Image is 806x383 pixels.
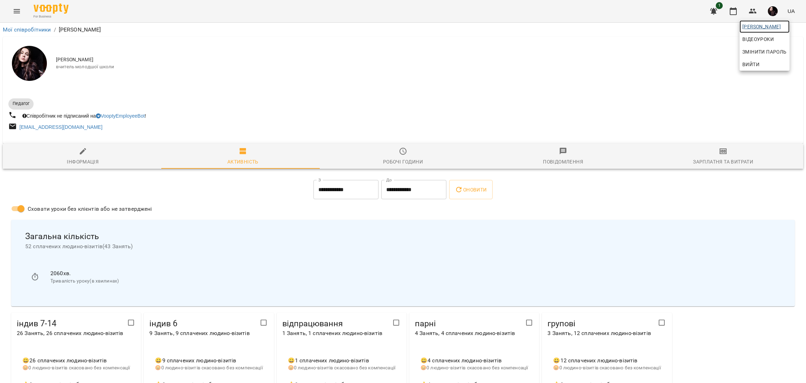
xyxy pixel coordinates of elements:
a: Відеоуроки [740,33,777,46]
a: Змінити пароль [740,46,790,58]
span: Змінити пароль [742,48,787,56]
span: Відеоуроки [742,35,774,43]
button: Вийти [740,58,790,71]
a: [PERSON_NAME] [740,20,790,33]
span: [PERSON_NAME] [742,22,787,31]
span: Вийти [742,60,759,69]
